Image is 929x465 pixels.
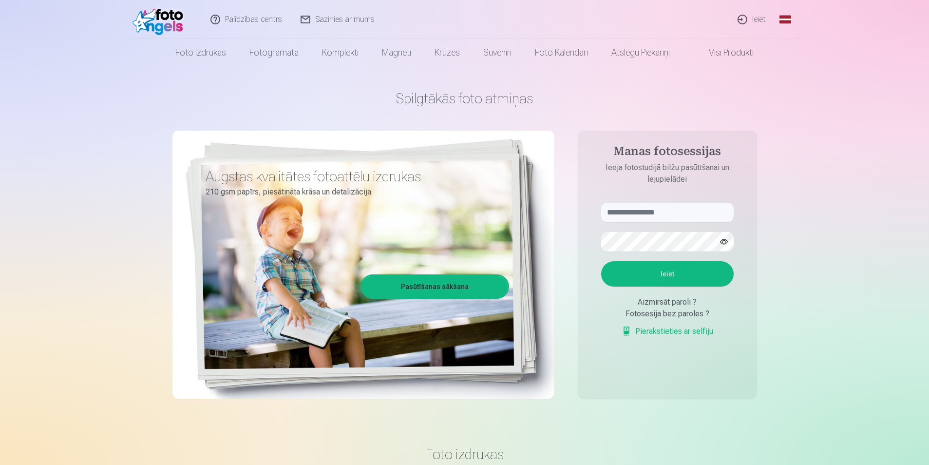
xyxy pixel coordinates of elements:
a: Krūzes [423,39,472,66]
a: Foto izdrukas [164,39,238,66]
a: Komplekti [310,39,370,66]
p: Ieeja fotostudijā bilžu pasūtīšanai un lejupielādei [591,162,743,185]
a: Magnēti [370,39,423,66]
a: Atslēgu piekariņi [600,39,682,66]
p: 210 gsm papīrs, piesātināta krāsa un detalizācija [206,185,502,199]
img: /fa1 [133,4,189,35]
h4: Manas fotosessijas [591,144,743,162]
a: Foto kalendāri [523,39,600,66]
a: Fotogrāmata [238,39,310,66]
a: Pasūtīšanas sākšana [362,276,508,297]
a: Suvenīri [472,39,523,66]
a: Visi produkti [682,39,765,66]
h3: Augstas kvalitātes fotoattēlu izdrukas [206,168,502,185]
h3: Foto izdrukas [180,446,749,463]
div: Fotosesija bez paroles ? [601,308,734,320]
button: Ieiet [601,261,734,287]
h1: Spilgtākās foto atmiņas [172,90,757,107]
a: Pierakstieties ar selfiju [622,326,713,337]
div: Aizmirsāt paroli ? [601,296,734,308]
